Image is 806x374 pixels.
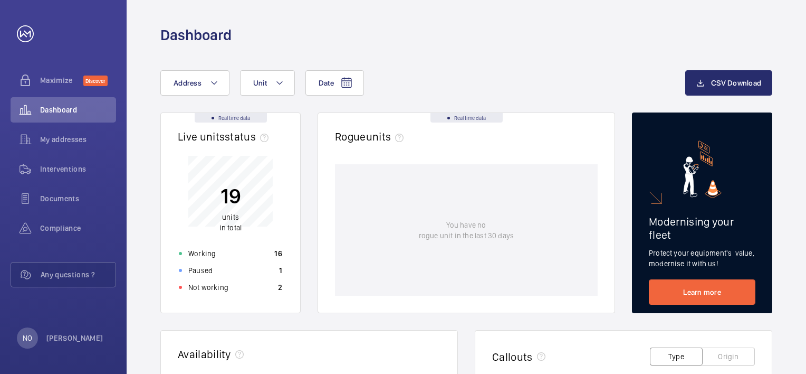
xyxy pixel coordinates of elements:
span: Dashboard [40,105,116,115]
div: Real time data [195,113,267,123]
h2: Modernising your fleet [649,215,755,241]
button: Origin [702,348,755,366]
p: Paused [188,265,213,276]
button: Date [305,70,364,96]
span: Compliance [40,223,116,233]
h2: Callouts [492,350,533,363]
span: Maximize [40,75,83,86]
span: Address [174,79,201,87]
p: NO [23,333,32,343]
span: Any questions ? [41,269,116,280]
p: 16 [274,248,282,259]
span: Interventions [40,164,116,174]
h1: Dashboard [160,25,232,45]
span: Documents [40,193,116,204]
span: Unit [253,79,267,87]
span: units [222,213,239,221]
h2: Availability [178,348,231,361]
p: Working [188,248,216,259]
p: Not working [188,282,228,293]
p: [PERSON_NAME] [46,333,103,343]
span: Discover [83,76,108,86]
img: marketing-card.svg [683,141,722,198]
span: status [225,130,273,143]
button: Address [160,70,229,96]
p: Protect your equipment's value, modernise it with us! [649,248,755,269]
div: Real time data [430,113,503,123]
p: 1 [279,265,282,276]
p: 2 [278,282,282,293]
span: My addresses [40,134,116,145]
p: You have no rogue unit in the last 30 days [419,220,514,241]
button: Type [650,348,703,366]
button: CSV Download [685,70,772,96]
p: in total [219,212,242,233]
h2: Rogue [335,130,408,143]
span: CSV Download [711,79,761,87]
h2: Live units [178,130,273,143]
button: Unit [240,70,295,96]
a: Learn more [649,279,755,305]
span: Date [319,79,334,87]
span: units [366,130,408,143]
p: 19 [219,183,242,209]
